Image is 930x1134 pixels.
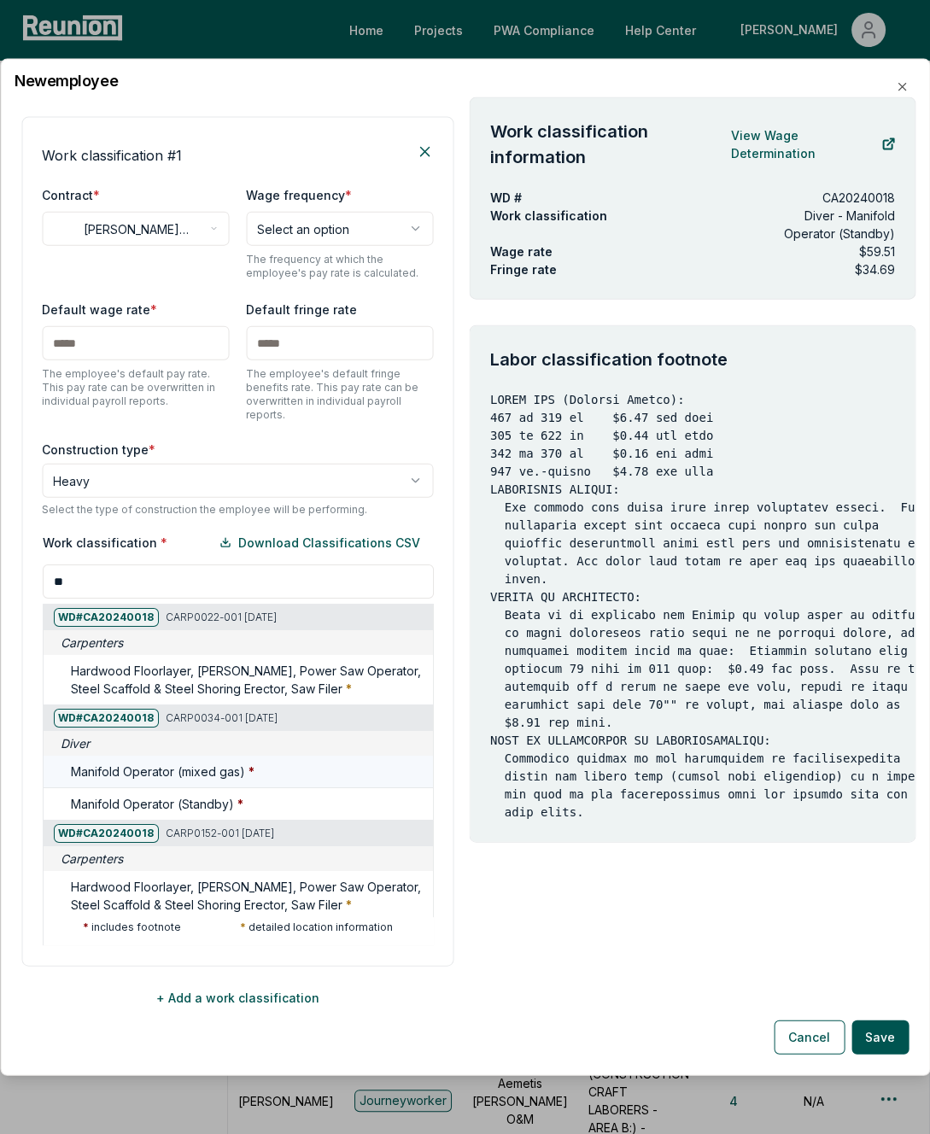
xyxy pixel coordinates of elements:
h5: Hardwood Floorlayer, [PERSON_NAME], Power Saw Operator, Steel Scaffold & Steel Shoring Erector, S... [70,662,426,698]
button: Save [851,1020,909,1054]
div: WD# CA20240018 [53,824,159,843]
label: Work classification [42,533,167,551]
h5: Manifold Operator (Standby) [70,795,243,813]
p: includes footnote [83,921,181,941]
p: Wage rate [490,243,553,260]
h2: New employee [15,73,915,89]
h5: Hardwood Floorlayer, [PERSON_NAME], Power Saw Operator, Steel Scaffold & Steel Shoring Erector, S... [70,878,426,914]
button: Download Classifications CSV [206,525,434,559]
span: Diver [60,734,89,752]
h4: Labor classification footnote [490,347,896,372]
p: Fringe rate [490,260,557,278]
h5: Manifold Operator (mixed gas) [70,763,254,780]
p: detailed location information [240,921,393,941]
pre: LOREM IPS (Dolorsi Ametco): 467 ad 319 el $6.47 sed doei 305 te 622 in $0.44 utl etdo 342 ma 370 ... [490,391,896,821]
h5: CARP0034-001 [DATE] [53,709,278,728]
span: Carpenters [60,850,122,868]
p: $59.51 [859,243,895,260]
h5: CARP0022-001 [DATE] [53,608,277,627]
p: $34.69 [855,260,895,278]
a: View Wage Determination [731,127,895,161]
div: WD# CA20240018 [53,709,159,728]
h4: Work classification information [490,119,731,170]
button: Cancel [774,1020,845,1054]
p: Diver - Manifold Operator (Standby) [769,207,896,243]
span: Carpenters [60,634,122,652]
div: WD# CA20240018 [53,608,159,627]
p: CA20240018 [822,189,895,207]
h5: CARP0152-001 [DATE] [53,824,274,843]
p: Work classification [490,207,742,225]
